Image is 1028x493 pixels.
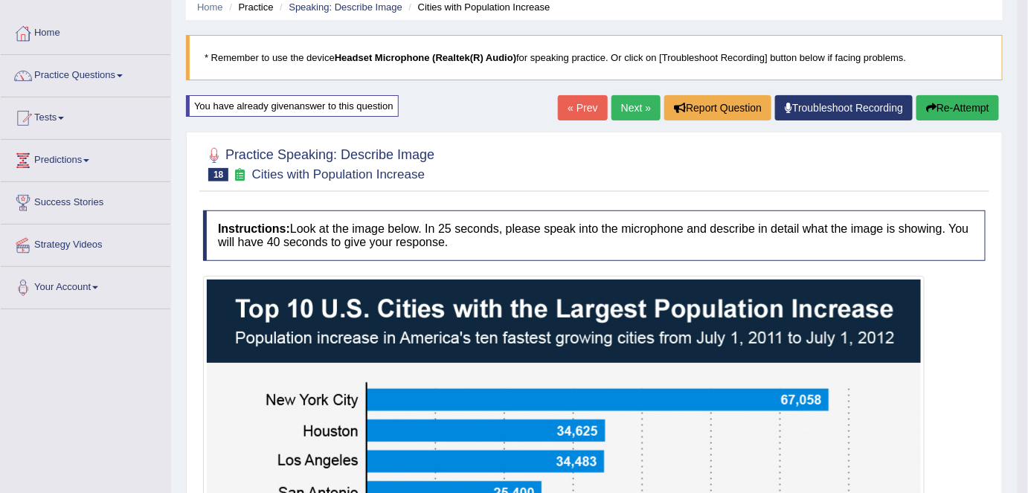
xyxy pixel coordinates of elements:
div: You have already given answer to this question [186,95,399,117]
button: Report Question [664,95,771,120]
small: Exam occurring question [232,168,248,182]
a: Practice Questions [1,55,170,92]
a: Speaking: Describe Image [289,1,402,13]
h4: Look at the image below. In 25 seconds, please speak into the microphone and describe in detail w... [203,210,986,260]
a: Tests [1,97,170,135]
a: Your Account [1,267,170,304]
a: Strategy Videos [1,225,170,262]
blockquote: * Remember to use the device for speaking practice. Or click on [Troubleshoot Recording] button b... [186,35,1003,80]
a: Next » [611,95,661,120]
h2: Practice Speaking: Describe Image [203,144,434,181]
a: « Prev [558,95,607,120]
a: Home [197,1,223,13]
a: Home [1,13,170,50]
a: Troubleshoot Recording [775,95,913,120]
button: Re-Attempt [916,95,999,120]
a: Predictions [1,140,170,177]
span: 18 [208,168,228,181]
b: Headset Microphone (Realtek(R) Audio) [335,52,516,63]
a: Success Stories [1,182,170,219]
b: Instructions: [218,222,290,235]
small: Cities with Population Increase [252,167,425,181]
